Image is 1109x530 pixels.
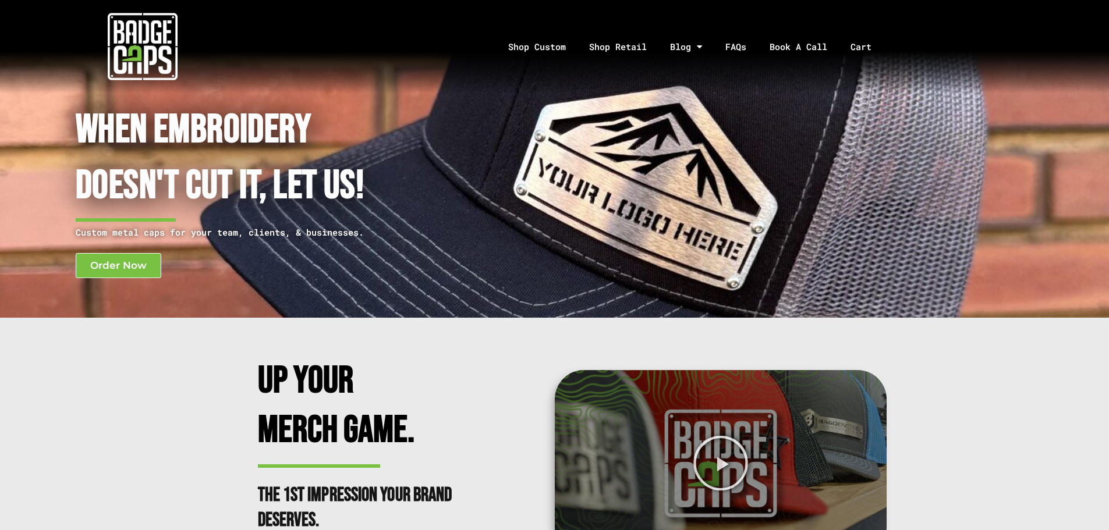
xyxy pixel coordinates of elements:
[76,253,161,278] a: Order Now
[577,16,658,77] a: Shop Retail
[76,225,493,240] p: Custom metal caps for your team, clients, & businesses.
[692,435,749,492] div: Play Video
[497,16,577,77] a: Shop Custom
[839,16,898,77] a: Cart
[658,16,714,77] a: Blog
[90,261,147,271] span: Order Now
[258,357,462,455] h2: Up Your Merch Game.
[714,16,758,77] a: FAQs
[108,12,178,81] img: badgecaps white logo with green acccent
[758,16,839,77] a: Book A Call
[76,102,493,215] h1: When Embroidery Doesn't cut it, Let Us!
[285,16,1109,77] nav: Menu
